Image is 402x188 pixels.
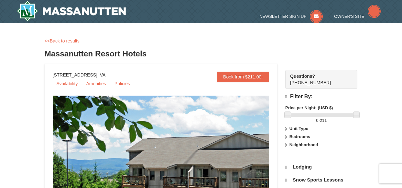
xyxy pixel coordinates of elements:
span: 211 [320,118,327,123]
label: - [285,117,357,124]
a: Policies [111,79,134,88]
span: Owner's Site [334,14,364,19]
strong: Neighborhood [289,142,318,147]
a: Massanutten Resort [17,1,126,21]
a: Snow Sports Lessons [285,174,357,186]
a: Amenities [82,79,110,88]
a: <<Back to results [45,38,80,43]
a: Owner's Site [334,14,381,19]
strong: Bedrooms [289,134,310,139]
a: Lodging [285,161,357,173]
a: Book from $211.00! [217,72,269,82]
a: Newsletter Sign Up [259,14,323,19]
h3: Massanutten Resort Hotels [45,47,358,60]
span: Newsletter Sign Up [259,14,307,19]
strong: Unit Type [289,126,308,131]
a: Availability [53,79,82,88]
img: Massanutten Resort Logo [17,1,126,21]
span: 0 [316,118,318,123]
h4: Filter By: [285,94,357,100]
span: [PHONE_NUMBER] [290,73,346,85]
strong: Price per Night: (USD $) [285,105,333,110]
strong: Questions? [290,74,315,79]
